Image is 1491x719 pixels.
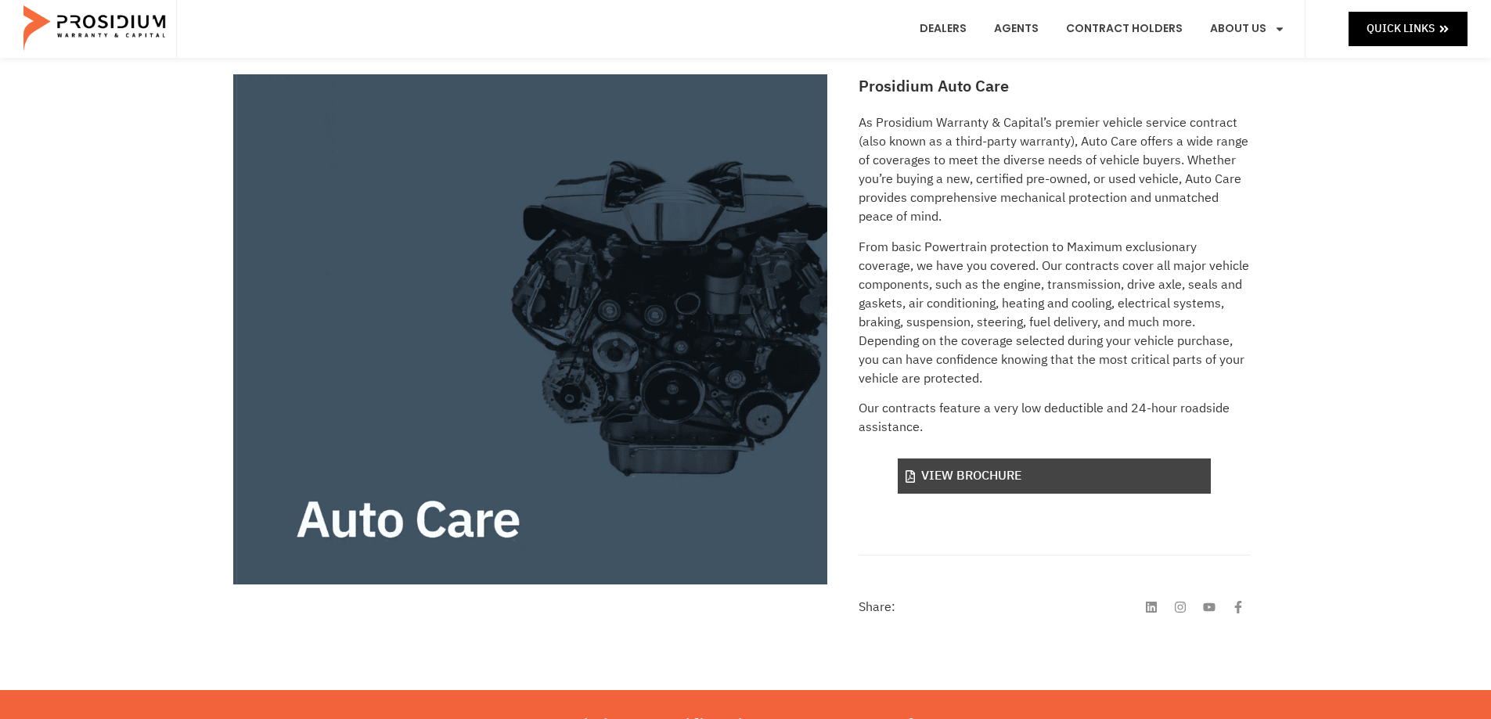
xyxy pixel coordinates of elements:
[898,458,1211,494] a: View Brochure
[859,113,1250,226] p: As Prosidium Warranty & Capital’s premier vehicle service contract (also known as a third-party w...
[859,238,1250,388] p: From basic Powertrain protection to Maximum exclusionary coverage, we have you covered. Our contr...
[859,399,1250,437] p: Our contracts feature a very low deductible and 24-hour roadside assistance.
[859,601,895,613] h4: Share:
[1367,19,1435,38] span: Quick Links
[859,74,1250,98] h2: Prosidium Auto Care
[1349,12,1468,45] a: Quick Links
